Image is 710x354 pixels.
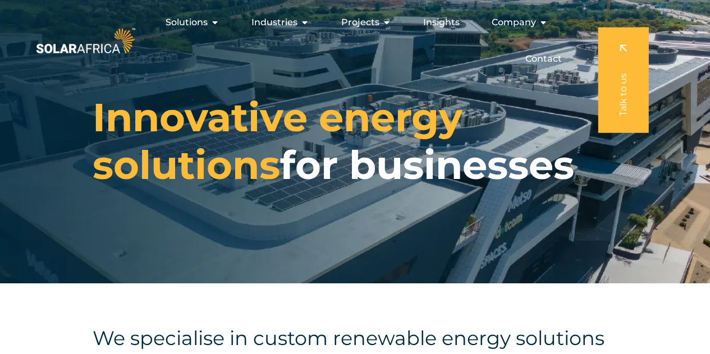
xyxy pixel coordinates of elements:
a: Insights [423,16,460,29]
span: Industries [251,16,297,29]
a: Contact [525,52,562,66]
h1: for businesses [93,94,617,189]
span: Company [492,16,536,29]
nav: Menu [138,11,571,70]
span: Projects [341,16,379,29]
span: Solutions [166,16,208,29]
div: Menu Toggle [138,11,571,70]
span: Innovative energy solutions [93,93,462,189]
